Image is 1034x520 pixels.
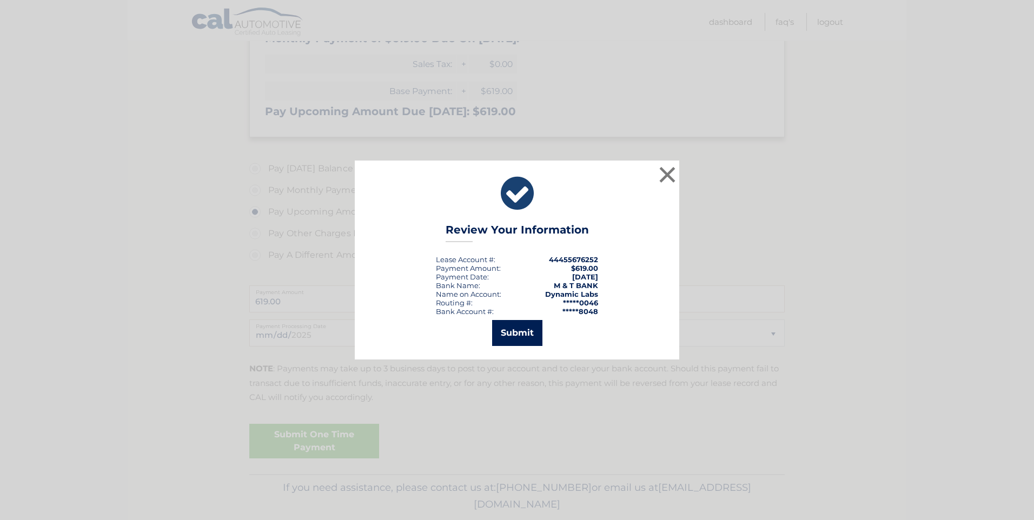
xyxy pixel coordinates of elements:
[554,281,598,290] strong: M & T BANK
[436,264,501,272] div: Payment Amount:
[545,290,598,298] strong: Dynamic Labs
[436,290,501,298] div: Name on Account:
[549,255,598,264] strong: 44455676252
[436,298,473,307] div: Routing #:
[572,272,598,281] span: [DATE]
[571,264,598,272] span: $619.00
[657,164,678,185] button: ×
[436,281,480,290] div: Bank Name:
[436,272,487,281] span: Payment Date
[436,307,494,316] div: Bank Account #:
[436,272,489,281] div: :
[446,223,589,242] h3: Review Your Information
[492,320,542,346] button: Submit
[436,255,495,264] div: Lease Account #:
